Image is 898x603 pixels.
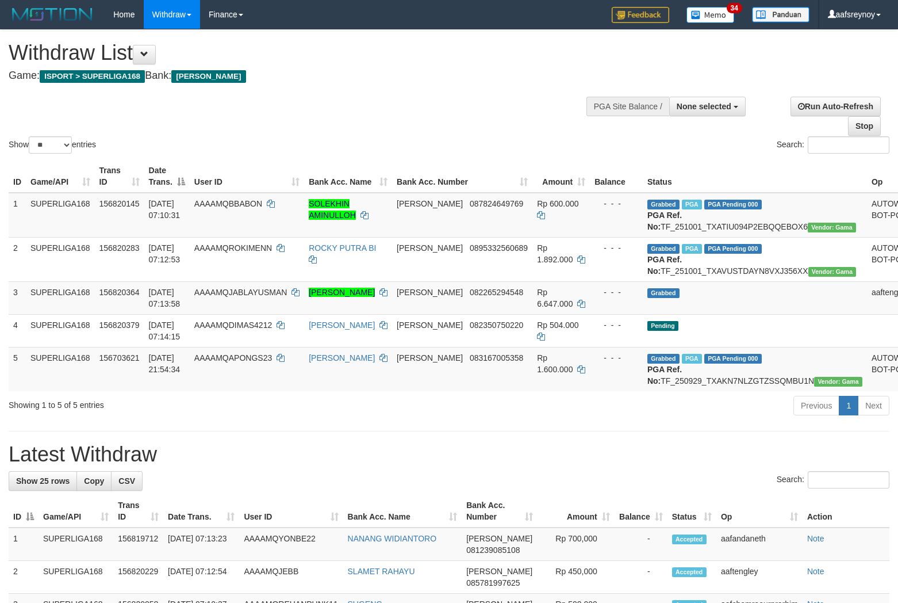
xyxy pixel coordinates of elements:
[144,160,190,193] th: Date Trans.: activate to sort column descending
[309,199,356,220] a: SOLEKHIN AMINULLOH
[537,288,573,308] span: Rp 6.647.000
[466,545,520,555] span: Copy 081239085108 to clipboard
[39,561,113,594] td: SUPERLIGA168
[682,354,702,364] span: Marked by aafchhiseyha
[466,578,520,587] span: Copy 085781997625 to clipboard
[26,314,95,347] td: SUPERLIGA168
[118,476,135,486] span: CSV
[537,353,573,374] span: Rp 1.600.000
[392,160,532,193] th: Bank Acc. Number: activate to sort column ascending
[9,443,889,466] h1: Latest Withdraw
[615,561,667,594] td: -
[594,319,638,331] div: - - -
[39,528,113,561] td: SUPERLIGA168
[397,353,463,362] span: [PERSON_NAME]
[348,534,437,543] a: NANANG WIDIANTORO
[647,288,680,298] span: Grabbed
[111,471,143,491] a: CSV
[704,200,762,209] span: PGA Pending
[807,567,824,576] a: Note
[149,243,181,264] span: [DATE] 07:12:53
[95,160,144,193] th: Trans ID: activate to sort column ascending
[99,243,140,253] span: 156820283
[470,320,523,330] span: Copy 082350750220 to clipboard
[39,495,113,528] th: Game/API: activate to sort column ascending
[9,193,26,238] td: 1
[26,281,95,314] td: SUPERLIGA168
[594,198,638,209] div: - - -
[149,288,181,308] span: [DATE] 07:13:58
[113,495,163,528] th: Trans ID: activate to sort column ascending
[647,354,680,364] span: Grabbed
[682,200,702,209] span: Marked by aafromsomean
[643,237,867,281] td: TF_251001_TXAVUSTDAYN8VXJ356XX
[848,116,881,136] a: Stop
[808,267,857,277] span: Vendor URL: https://trx31.1velocity.biz
[470,199,523,208] span: Copy 087824649769 to clipboard
[397,320,463,330] span: [PERSON_NAME]
[537,320,578,330] span: Rp 504.000
[752,7,809,22] img: panduan.png
[194,243,272,253] span: AAAAMQROKIMENN
[194,199,262,208] span: AAAAMQBBABON
[538,495,615,528] th: Amount: activate to sort column ascending
[194,353,272,362] span: AAAAMQAPONGS23
[113,561,163,594] td: 156820229
[309,288,375,297] a: [PERSON_NAME]
[716,528,803,561] td: aafandaneth
[9,495,39,528] th: ID: activate to sort column descending
[9,314,26,347] td: 4
[643,347,867,391] td: TF_250929_TXAKN7NLZGTZSSQMBU1N
[647,211,682,231] b: PGA Ref. No:
[9,281,26,314] td: 3
[647,244,680,254] span: Grabbed
[790,97,881,116] a: Run Auto-Refresh
[682,244,702,254] span: Marked by aafromsomean
[149,353,181,374] span: [DATE] 21:54:34
[808,223,856,232] span: Vendor URL: https://trx31.1velocity.biz
[808,136,889,154] input: Search:
[716,561,803,594] td: aaftengley
[586,97,669,116] div: PGA Site Balance /
[647,200,680,209] span: Grabbed
[348,567,415,576] a: SLAMET RAHAYU
[803,495,889,528] th: Action
[9,136,96,154] label: Show entries
[40,70,145,83] span: ISPORT > SUPERLIGA168
[26,193,95,238] td: SUPERLIGA168
[9,395,366,411] div: Showing 1 to 5 of 5 entries
[538,528,615,561] td: Rp 700,000
[99,353,140,362] span: 156703621
[537,199,578,208] span: Rp 600.000
[99,199,140,208] span: 156820145
[76,471,112,491] a: Copy
[672,535,707,544] span: Accepted
[647,321,678,331] span: Pending
[462,495,538,528] th: Bank Acc. Number: activate to sort column ascending
[9,528,39,561] td: 1
[470,353,523,362] span: Copy 083167005358 to clipboard
[594,242,638,254] div: - - -
[149,199,181,220] span: [DATE] 07:10:31
[470,288,523,297] span: Copy 082265294548 to clipboard
[9,70,587,82] h4: Game: Bank:
[190,160,304,193] th: User ID: activate to sort column ascending
[26,237,95,281] td: SUPERLIGA168
[615,495,667,528] th: Balance: activate to sort column ascending
[704,244,762,254] span: PGA Pending
[9,160,26,193] th: ID
[647,255,682,276] b: PGA Ref. No:
[84,476,104,486] span: Copy
[163,528,239,561] td: [DATE] 07:13:23
[29,136,72,154] select: Showentries
[26,347,95,391] td: SUPERLIGA168
[113,528,163,561] td: 156819712
[163,495,239,528] th: Date Trans.: activate to sort column ascending
[194,288,287,297] span: AAAAMQJABLAYUSMAN
[466,567,532,576] span: [PERSON_NAME]
[793,396,839,415] a: Previous
[466,534,532,543] span: [PERSON_NAME]
[814,377,862,387] span: Vendor URL: https://trx31.1velocity.biz
[397,288,463,297] span: [PERSON_NAME]
[594,287,638,298] div: - - -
